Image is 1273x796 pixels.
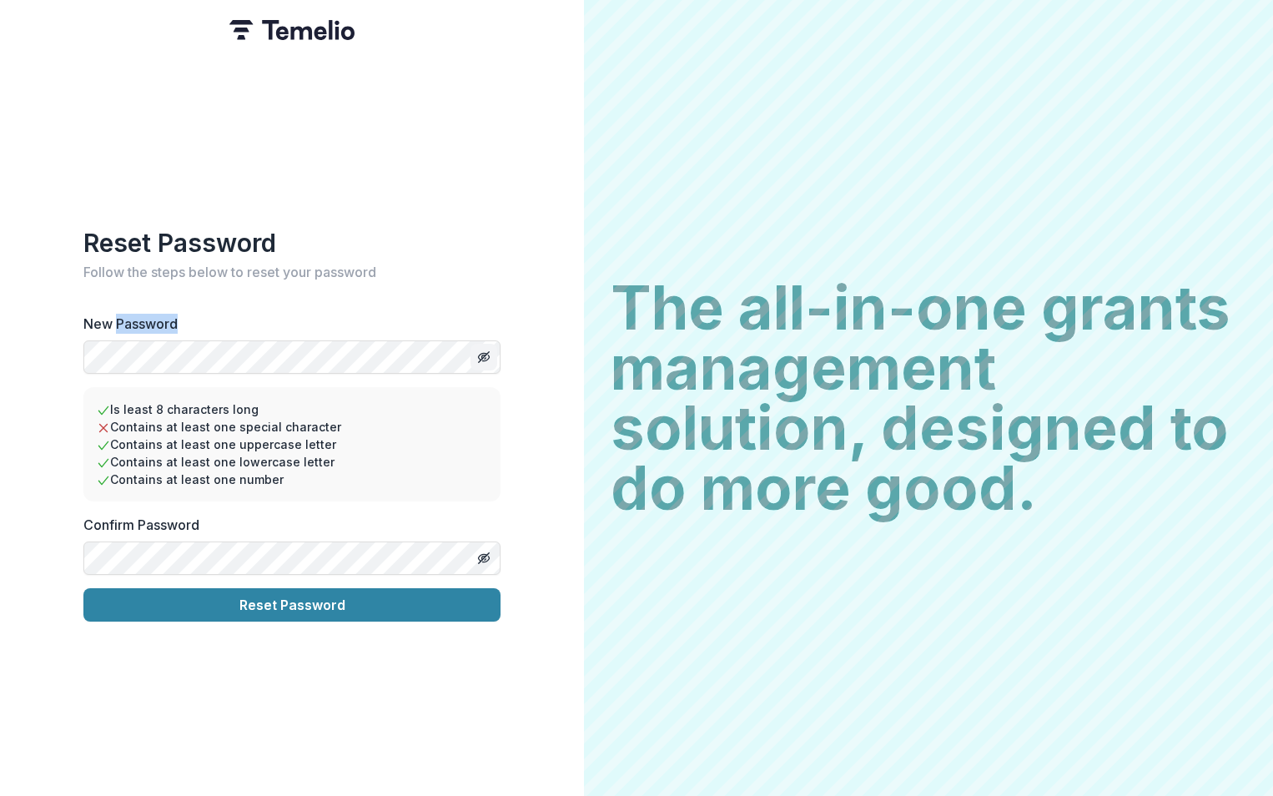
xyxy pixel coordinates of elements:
[229,20,355,40] img: Temelio
[83,314,491,334] label: New Password
[470,545,497,572] button: Toggle password visibility
[97,453,487,471] li: Contains at least one lowercase letter
[97,418,487,436] li: Contains at least one special character
[83,228,501,258] h1: Reset Password
[83,515,491,535] label: Confirm Password
[97,436,487,453] li: Contains at least one uppercase letter
[97,401,487,418] li: Is least 8 characters long
[470,344,497,370] button: Toggle password visibility
[83,264,501,280] h2: Follow the steps below to reset your password
[83,588,501,622] button: Reset Password
[97,471,487,488] li: Contains at least one number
